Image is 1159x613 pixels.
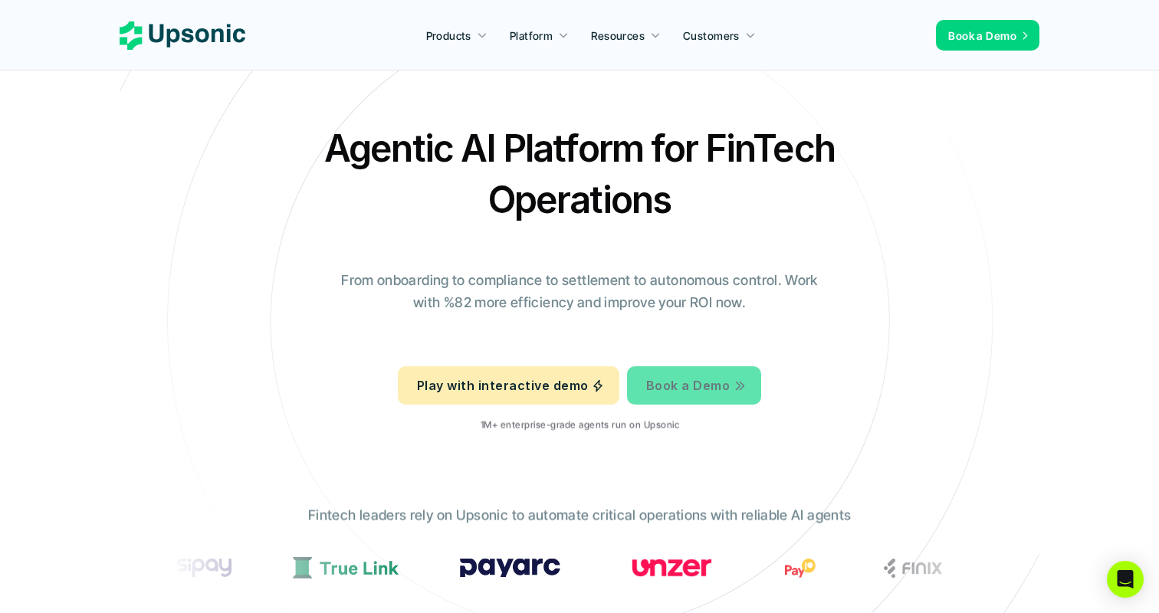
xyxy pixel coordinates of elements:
a: Book a Demo [627,366,761,405]
p: Book a Demo [646,375,730,397]
h2: Agentic AI Platform for FinTech Operations [311,123,848,225]
p: Book a Demo [948,28,1016,44]
p: Customers [683,28,740,44]
a: Products [417,21,497,49]
p: Fintech leaders rely on Upsonic to automate critical operations with reliable AI agents [308,505,851,527]
p: Platform [510,28,553,44]
p: From onboarding to compliance to settlement to autonomous control. Work with %82 more efficiency ... [330,270,829,314]
a: Play with interactive demo [398,366,619,405]
p: Play with interactive demo [417,375,588,397]
p: Resources [591,28,645,44]
div: Open Intercom Messenger [1107,561,1144,598]
p: 1M+ enterprise-grade agents run on Upsonic [480,420,678,431]
a: Book a Demo [936,20,1039,51]
p: Products [426,28,471,44]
